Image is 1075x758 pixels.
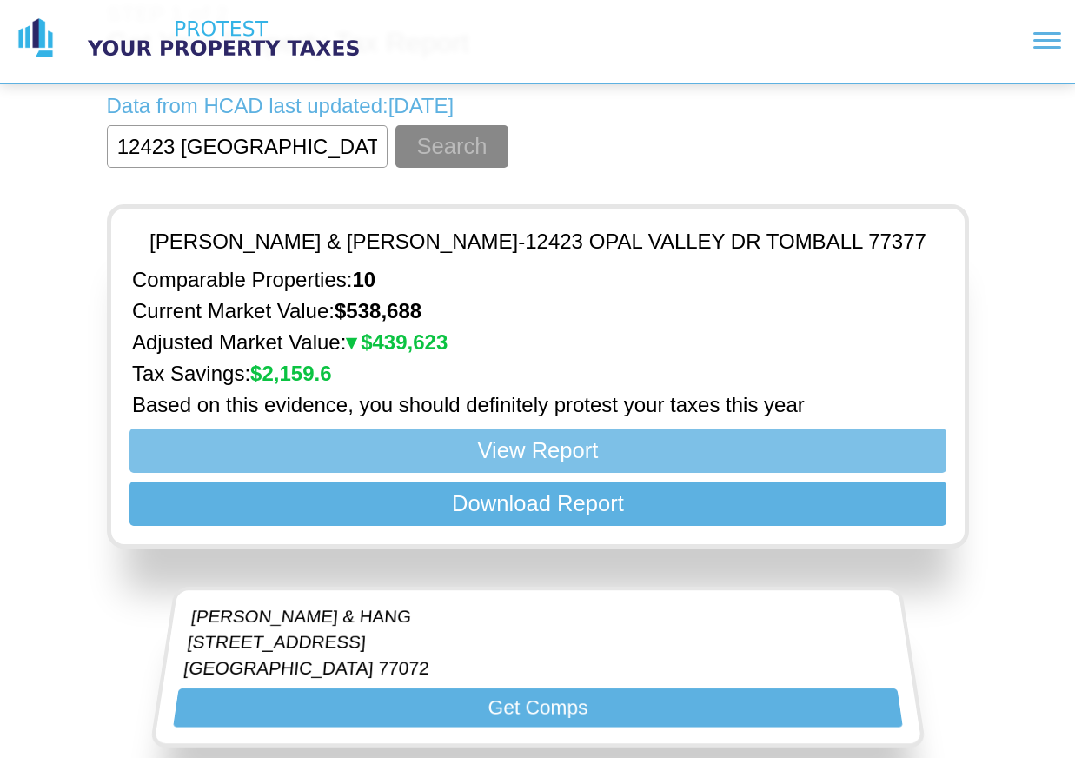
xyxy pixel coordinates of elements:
input: Enter Property Address [107,125,388,168]
button: Search [395,125,508,168]
button: Get Comps [172,688,902,728]
button: Download Report [129,482,946,526]
p: [PERSON_NAME] & [PERSON_NAME] - 12423 OPAL VALLEY DR TOMBALL 77377 [149,229,926,254]
p: Current Market Value: [132,299,944,323]
p: [STREET_ADDRESS] [186,633,430,653]
strong: $ 2,159.6 [250,362,331,385]
p: [GEOGRAPHIC_DATA] 77072 [182,659,428,680]
button: View Report [129,429,946,473]
p: Comparable Properties: [132,268,944,292]
img: logo text [71,17,375,60]
strong: $ 439,623 [346,330,448,354]
a: logo logo text [14,17,375,60]
img: logo [14,17,57,60]
p: Adjusted Market Value: [132,330,944,355]
p: Data from HCAD last updated: [DATE] [107,94,969,118]
p: Tax Savings: [132,362,944,386]
strong: $ 538,688 [334,299,421,322]
strong: 10 [352,268,375,291]
p: Based on this evidence, you should definitely protest your taxes this year [132,393,944,417]
p: [PERSON_NAME] & HANG [189,608,431,628]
